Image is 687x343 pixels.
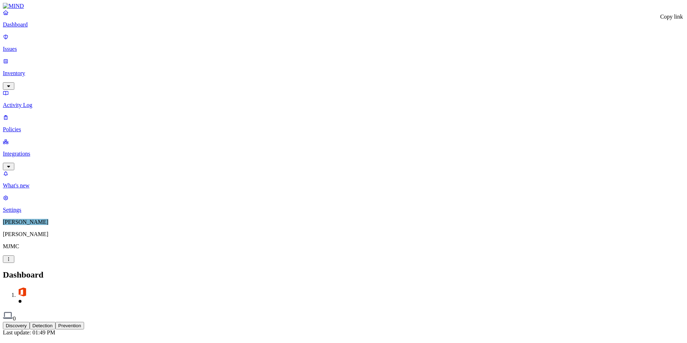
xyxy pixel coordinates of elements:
p: Settings [3,207,684,213]
img: svg%3e [3,310,13,320]
span: [PERSON_NAME] [3,219,48,225]
img: svg%3e [17,287,27,297]
p: Activity Log [3,102,684,108]
p: Policies [3,126,684,133]
img: MIND [3,3,24,9]
span: Last update: 01:49 PM [3,329,55,335]
button: Detection [30,322,55,329]
p: Dashboard [3,21,684,28]
p: MJMC [3,243,684,250]
p: [PERSON_NAME] [3,231,684,237]
span: 0 [13,315,16,322]
p: Inventory [3,70,684,77]
h2: Dashboard [3,270,684,280]
p: Integrations [3,151,684,157]
button: Prevention [55,322,84,329]
div: Copy link [660,14,683,20]
p: Issues [3,46,684,52]
p: What's new [3,182,684,189]
button: Discovery [3,322,30,329]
